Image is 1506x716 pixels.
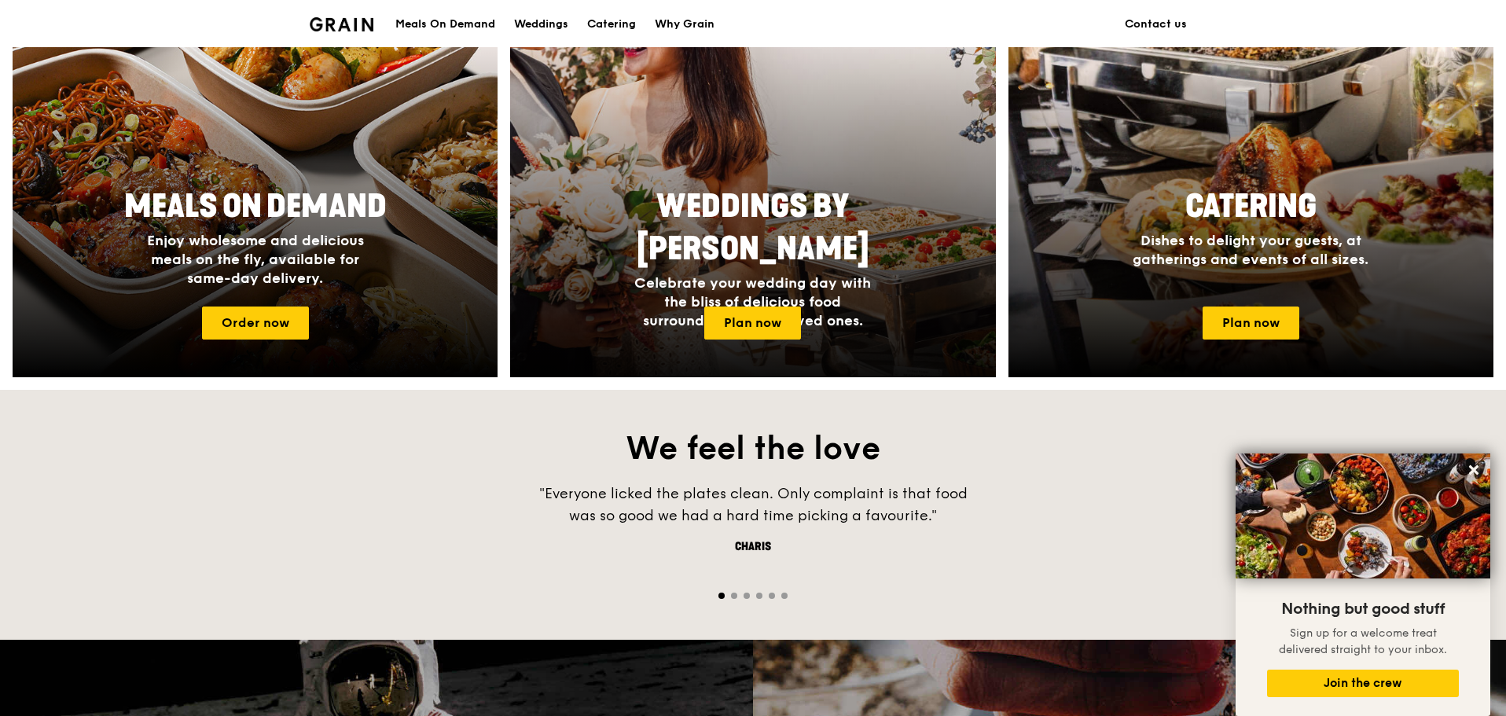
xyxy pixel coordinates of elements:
span: Go to slide 5 [769,593,775,599]
div: Meals On Demand [395,1,495,48]
span: Sign up for a welcome treat delivered straight to your inbox. [1279,626,1447,656]
img: DSC07876-Edit02-Large.jpeg [1236,453,1490,578]
button: Join the crew [1267,670,1459,697]
span: Celebrate your wedding day with the bliss of delicious food surrounded by your loved ones. [634,274,871,329]
div: Why Grain [655,1,714,48]
span: Go to slide 2 [731,593,737,599]
span: Catering [1185,188,1317,226]
a: Catering [578,1,645,48]
span: Go to slide 1 [718,593,725,599]
span: Nothing but good stuff [1281,600,1445,619]
span: Meals On Demand [124,188,387,226]
span: Go to slide 3 [744,593,750,599]
a: Order now [202,307,309,340]
div: Weddings [514,1,568,48]
a: Weddings [505,1,578,48]
span: Go to slide 4 [756,593,762,599]
span: Dishes to delight your guests, at gatherings and events of all sizes. [1133,232,1368,268]
span: Go to slide 6 [781,593,788,599]
span: Enjoy wholesome and delicious meals on the fly, available for same-day delivery. [147,232,364,287]
a: Why Grain [645,1,724,48]
div: Charis [517,539,989,555]
button: Close [1461,457,1486,483]
img: Grain [310,17,373,31]
div: Catering [587,1,636,48]
span: Weddings by [PERSON_NAME] [637,188,869,268]
a: Plan now [704,307,801,340]
a: Plan now [1203,307,1299,340]
div: "Everyone licked the plates clean. Only complaint is that food was so good we had a hard time pic... [517,483,989,527]
a: Contact us [1115,1,1196,48]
